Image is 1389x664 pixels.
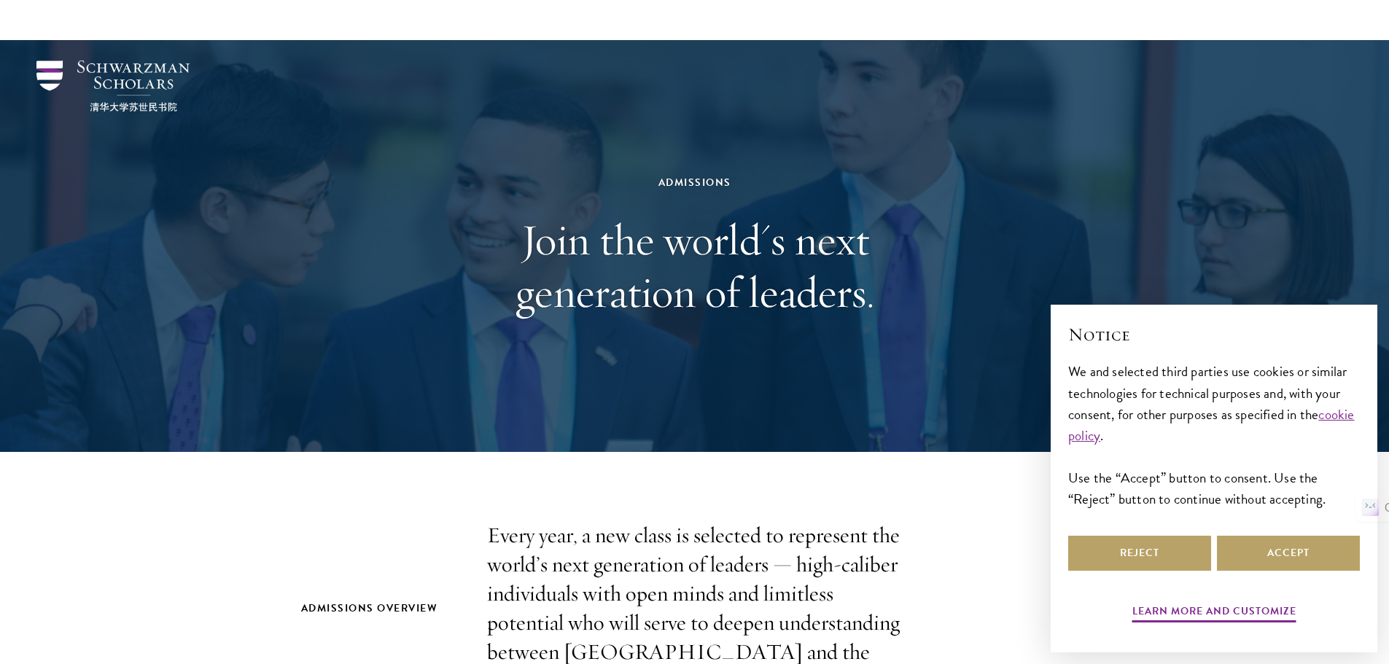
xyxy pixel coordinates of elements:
[1068,322,1360,347] h2: Notice
[301,599,458,617] h2: Admissions Overview
[1068,361,1360,509] div: We and selected third parties use cookies or similar technologies for technical purposes and, wit...
[36,60,190,112] img: Schwarzman Scholars
[443,214,946,319] h1: Join the world's next generation of leaders.
[1132,602,1296,625] button: Learn more and customize
[443,173,946,192] div: Admissions
[1217,536,1360,571] button: Accept
[1068,404,1355,446] a: cookie policy
[1068,536,1211,571] button: Reject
